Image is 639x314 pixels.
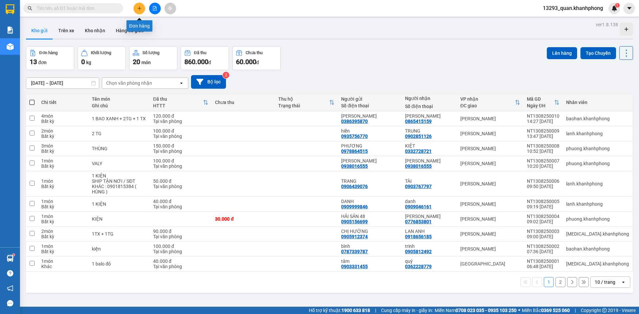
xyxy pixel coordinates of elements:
[7,285,13,291] span: notification
[41,234,85,239] div: Bất kỳ
[341,234,368,239] div: 0905912374
[341,219,368,224] div: 0905156699
[41,143,85,149] div: 3 món
[602,308,607,313] span: copyright
[41,199,85,204] div: 1 món
[215,100,272,105] div: Chưa thu
[405,204,432,209] div: 0909046161
[375,307,376,314] span: |
[381,307,433,314] span: Cung cấp máy in - giấy in:
[460,231,520,237] div: [PERSON_NAME]
[275,94,338,111] th: Toggle SortBy
[341,113,398,119] div: NGUYỄN SINH
[460,201,520,207] div: [PERSON_NAME]
[153,199,209,204] div: 40.000 đ
[28,6,32,11] span: search
[527,143,559,149] div: NT1308250008
[527,259,559,264] div: NT1308250001
[460,146,520,151] div: [PERSON_NAME]
[575,307,576,314] span: |
[153,184,209,189] div: Tại văn phòng
[152,6,157,11] span: file-add
[518,309,520,312] span: ⚪️
[405,119,432,124] div: 0865415159
[153,229,209,234] div: 90.000 đ
[26,78,99,88] input: Select a date range.
[405,199,454,204] div: danh
[341,229,398,234] div: CHỊ HƯỜNG
[153,163,209,169] div: Tại văn phòng
[405,149,432,154] div: 0332728721
[126,20,152,32] div: Đơn hàng
[405,143,454,149] div: KIỆT
[566,201,629,207] div: lanh.khanhphong
[341,184,368,189] div: 0906439076
[26,23,53,39] button: Kho gửi
[405,134,432,139] div: 0902851126
[41,149,85,154] div: Bất kỳ
[246,51,263,55] div: Chưa thu
[341,264,368,269] div: 0903331455
[153,134,209,139] div: Tại văn phòng
[341,158,398,163] div: NGỌC PHƯƠNG
[153,113,209,119] div: 120.000 đ
[153,249,209,254] div: Tại văn phòng
[92,161,146,166] div: VALY
[92,96,146,102] div: Tên món
[405,128,454,134] div: TRUNG
[41,204,85,209] div: Bất kỳ
[194,51,206,55] div: Đã thu
[153,259,209,264] div: 40.000 đ
[527,199,559,204] div: NT1308250005
[341,143,398,149] div: PHƯƠNG
[595,279,615,285] div: 10 / trang
[566,100,629,105] div: Nhân viên
[53,23,80,39] button: Trên xe
[620,23,633,36] div: Tạo kho hàng mới
[309,307,370,314] span: Hỗ trợ kỹ thuật:
[153,204,209,209] div: Tại văn phòng
[92,231,146,237] div: 1TX + 1TG
[133,3,145,14] button: plus
[527,244,559,249] div: NT1308250002
[92,131,146,136] div: 2 TG
[341,128,398,134] div: hiền
[341,96,398,102] div: Người gửi
[30,58,37,66] span: 13
[92,116,146,121] div: 1 BAO XANH + 2TG + 1 TX
[527,119,559,124] div: 14:27 [DATE]
[527,178,559,184] div: NT1308250006
[544,277,554,287] button: 1
[7,270,13,276] span: question-circle
[566,231,629,237] div: tham.khanhphong
[13,254,15,256] sup: 1
[41,113,85,119] div: 4 món
[566,261,629,266] div: tham.khanhphong
[92,246,146,252] div: kiện
[164,3,176,14] button: aim
[153,234,209,239] div: Tại văn phòng
[566,116,629,121] div: baohan.khanhphong
[566,181,629,186] div: lanh.khanhphong
[527,149,559,154] div: 10:52 [DATE]
[41,264,85,269] div: Khác
[341,134,368,139] div: 0935756770
[92,173,146,178] div: 1 KIỆN
[527,219,559,224] div: 09:02 [DATE]
[41,259,85,264] div: 1 món
[92,261,146,266] div: 1 balo đỏ
[41,214,85,219] div: 1 món
[341,259,398,264] div: tâm
[405,259,454,264] div: quý
[223,72,229,78] sup: 2
[153,178,209,184] div: 50.000 đ
[524,94,563,111] th: Toggle SortBy
[527,158,559,163] div: NT1308250007
[86,60,91,65] span: kg
[92,216,146,222] div: KIỆN
[137,6,142,11] span: plus
[41,249,85,254] div: Bất kỳ
[527,103,554,108] div: Ngày ĐH
[405,234,432,239] div: 0918656185
[537,4,608,12] span: 13293_quan.khanhphong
